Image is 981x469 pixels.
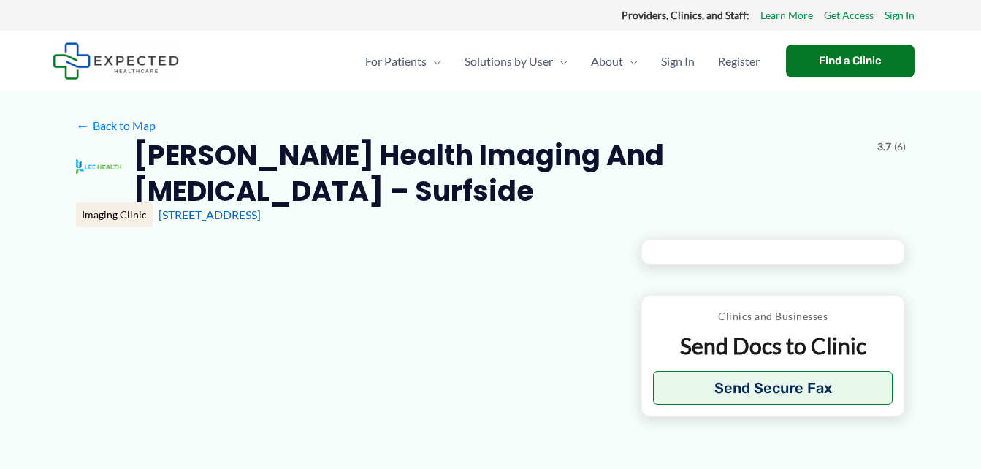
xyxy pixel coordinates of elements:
nav: Primary Site Navigation [354,36,771,87]
p: Send Docs to Clinic [653,332,893,360]
a: Register [706,36,771,87]
span: (6) [894,137,906,156]
div: Imaging Clinic [76,202,153,227]
span: Solutions by User [465,36,553,87]
a: ←Back to Map [76,115,156,137]
span: 3.7 [877,137,891,156]
span: Menu Toggle [553,36,568,87]
span: Menu Toggle [623,36,638,87]
a: Solutions by UserMenu Toggle [453,36,579,87]
a: [STREET_ADDRESS] [159,207,261,221]
img: Expected Healthcare Logo - side, dark font, small [53,42,179,80]
a: For PatientsMenu Toggle [354,36,453,87]
span: Sign In [661,36,695,87]
span: ← [76,118,90,132]
a: Sign In [885,6,915,25]
span: About [591,36,623,87]
a: AboutMenu Toggle [579,36,649,87]
a: Learn More [760,6,813,25]
span: For Patients [365,36,427,87]
span: Register [718,36,760,87]
strong: Providers, Clinics, and Staff: [622,9,749,21]
button: Send Secure Fax [653,371,893,405]
a: Find a Clinic [786,45,915,77]
h2: [PERSON_NAME] Health Imaging and [MEDICAL_DATA] – Surfside [133,137,866,210]
span: Menu Toggle [427,36,441,87]
a: Sign In [649,36,706,87]
a: Get Access [824,6,874,25]
p: Clinics and Businesses [653,307,893,326]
